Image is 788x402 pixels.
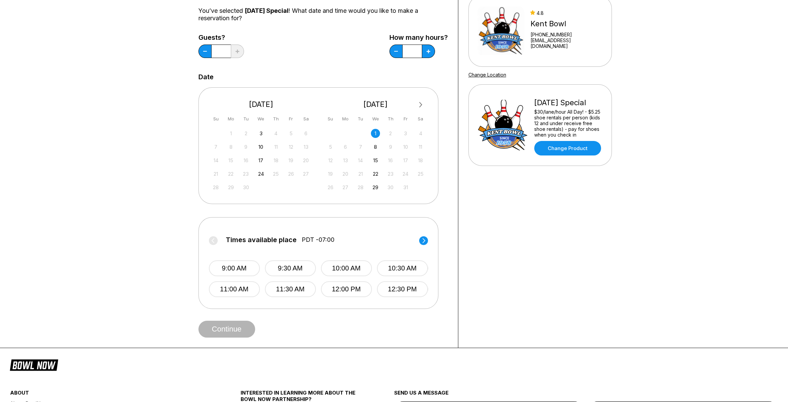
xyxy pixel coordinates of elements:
div: You’ve selected ! What date and time would you like to make a reservation for? [198,7,448,22]
div: Not available Thursday, September 4th, 2025 [271,129,280,138]
div: Not available Tuesday, October 28th, 2025 [356,183,365,192]
div: Tu [356,114,365,123]
img: Wednesday Special [478,100,528,150]
div: Not available Monday, September 8th, 2025 [226,142,236,151]
div: Not available Sunday, October 19th, 2025 [326,169,335,178]
a: Change Product [534,141,601,155]
div: Choose Wednesday, October 1st, 2025 [371,129,380,138]
div: Not available Thursday, September 25th, 2025 [271,169,280,178]
div: Not available Monday, October 20th, 2025 [341,169,350,178]
div: Not available Thursday, October 2nd, 2025 [386,129,395,138]
div: Choose Wednesday, October 8th, 2025 [371,142,380,151]
div: Not available Saturday, September 27th, 2025 [301,169,310,178]
div: Mo [226,114,236,123]
div: We [256,114,266,123]
div: Not available Sunday, September 21st, 2025 [211,169,220,178]
div: Tu [241,114,250,123]
img: Kent Bowl [478,6,524,56]
div: [DATE] [209,100,314,109]
div: Not available Friday, October 31st, 2025 [401,183,410,192]
div: Not available Saturday, October 11th, 2025 [416,142,425,151]
button: 9:30 AM [265,260,316,276]
div: Mo [341,114,350,123]
div: Not available Tuesday, September 2nd, 2025 [241,129,250,138]
div: Choose Wednesday, September 24th, 2025 [256,169,266,178]
button: 10:00 AM [321,260,372,276]
div: Not available Sunday, October 26th, 2025 [326,183,335,192]
div: Not available Monday, September 29th, 2025 [226,183,236,192]
span: [DATE] Special [245,7,289,14]
a: Change Location [468,72,506,78]
div: Not available Thursday, September 18th, 2025 [271,156,280,165]
div: Not available Tuesday, October 14th, 2025 [356,156,365,165]
div: We [371,114,380,123]
label: Date [198,73,214,81]
div: month 2025-10 [325,128,426,192]
div: Not available Sunday, September 7th, 2025 [211,142,220,151]
div: Not available Thursday, September 11th, 2025 [271,142,280,151]
div: Not available Tuesday, October 21st, 2025 [356,169,365,178]
div: Not available Monday, September 22nd, 2025 [226,169,236,178]
div: Not available Sunday, September 28th, 2025 [211,183,220,192]
div: Not available Friday, September 5th, 2025 [287,129,296,138]
div: Not available Friday, September 12th, 2025 [287,142,296,151]
div: about [10,390,202,399]
div: Not available Sunday, September 14th, 2025 [211,156,220,165]
div: $30/lane/hour All Day! - $5.25 shoe rentals per person (kids 12 and under receive free shoe renta... [534,109,603,138]
div: Not available Sunday, October 12th, 2025 [326,156,335,165]
div: [PHONE_NUMBER] [530,32,602,37]
div: Not available Tuesday, September 9th, 2025 [241,142,250,151]
div: Not available Thursday, October 23rd, 2025 [386,169,395,178]
div: Not available Monday, October 13th, 2025 [341,156,350,165]
div: Kent Bowl [530,19,602,28]
div: Not available Friday, October 10th, 2025 [401,142,410,151]
div: Not available Saturday, September 13th, 2025 [301,142,310,151]
div: Not available Saturday, September 6th, 2025 [301,129,310,138]
div: Choose Wednesday, September 10th, 2025 [256,142,266,151]
div: Not available Monday, September 1st, 2025 [226,129,236,138]
span: Times available place [226,236,297,243]
div: Not available Monday, October 6th, 2025 [341,142,350,151]
div: Choose Wednesday, October 15th, 2025 [371,156,380,165]
div: Not available Saturday, October 18th, 2025 [416,156,425,165]
div: Not available Sunday, October 5th, 2025 [326,142,335,151]
div: Not available Monday, September 15th, 2025 [226,156,236,165]
a: [EMAIL_ADDRESS][DOMAIN_NAME] [530,37,602,49]
div: [DATE] [323,100,428,109]
div: Not available Friday, October 24th, 2025 [401,169,410,178]
div: month 2025-09 [211,128,312,192]
button: 11:30 AM [265,281,316,297]
div: Not available Saturday, September 20th, 2025 [301,156,310,165]
button: 12:30 PM [377,281,428,297]
div: Not available Thursday, October 16th, 2025 [386,156,395,165]
button: 10:30 AM [377,260,428,276]
button: 11:00 AM [209,281,260,297]
div: Fr [401,114,410,123]
div: Not available Tuesday, October 7th, 2025 [356,142,365,151]
div: Not available Tuesday, September 16th, 2025 [241,156,250,165]
div: Fr [287,114,296,123]
div: Not available Saturday, October 25th, 2025 [416,169,425,178]
div: Th [271,114,280,123]
div: Su [211,114,220,123]
div: Not available Thursday, October 9th, 2025 [386,142,395,151]
div: Su [326,114,335,123]
div: [DATE] Special [534,98,603,107]
div: Not available Thursday, October 30th, 2025 [386,183,395,192]
div: Choose Wednesday, September 17th, 2025 [256,156,266,165]
button: 12:00 PM [321,281,372,297]
span: PDT -07:00 [302,236,334,243]
div: Th [386,114,395,123]
button: 9:00 AM [209,260,260,276]
div: Choose Wednesday, September 3rd, 2025 [256,129,266,138]
div: Sa [301,114,310,123]
div: Not available Monday, October 27th, 2025 [341,183,350,192]
div: Not available Friday, October 17th, 2025 [401,156,410,165]
div: send us a message [394,390,778,401]
div: Not available Tuesday, September 30th, 2025 [241,183,250,192]
div: Choose Wednesday, October 29th, 2025 [371,183,380,192]
div: Not available Tuesday, September 23rd, 2025 [241,169,250,178]
div: Not available Saturday, October 4th, 2025 [416,129,425,138]
div: Sa [416,114,425,123]
label: Guests? [198,34,244,41]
